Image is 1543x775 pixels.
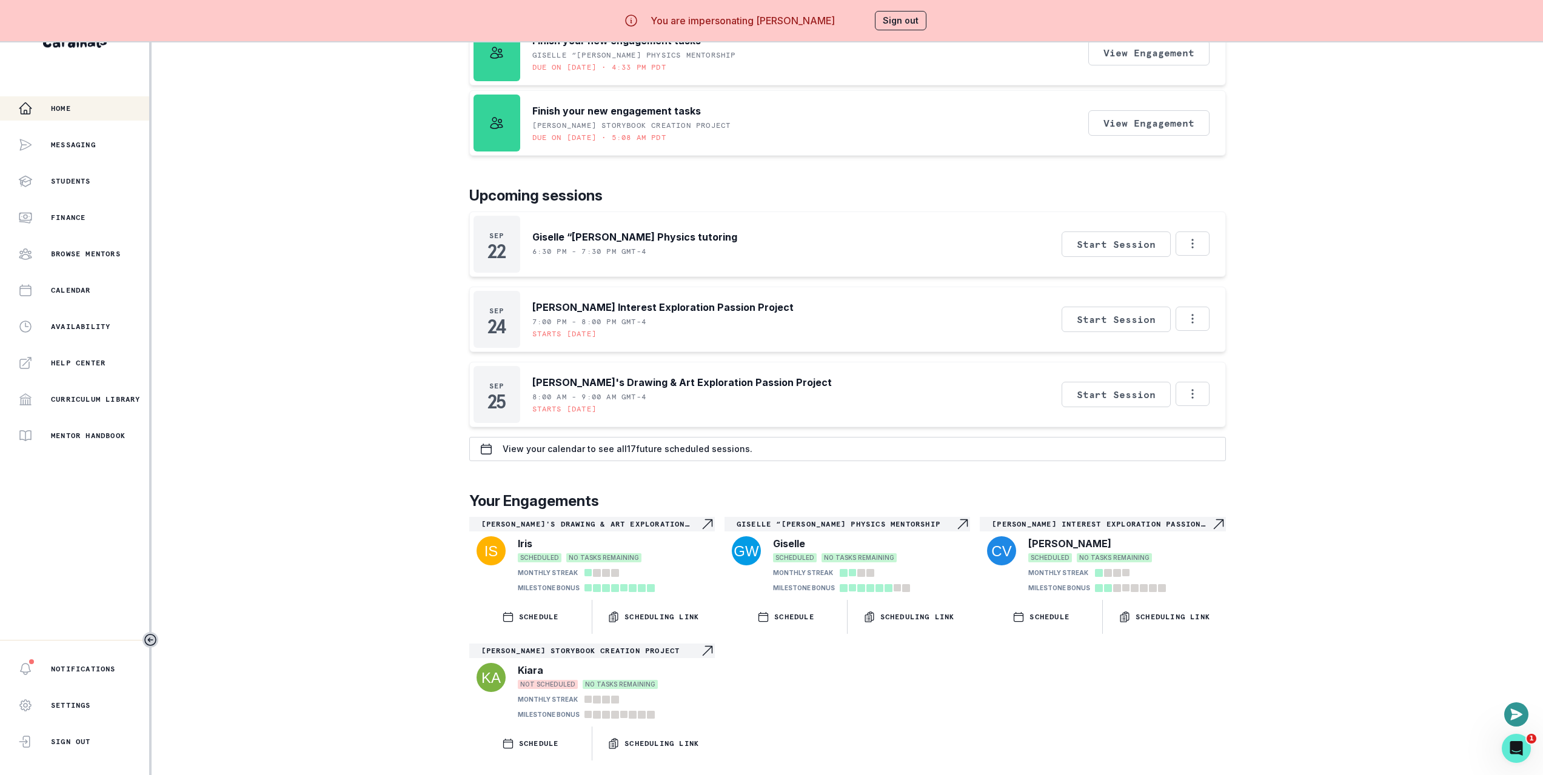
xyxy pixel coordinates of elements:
p: SCHEDULE [519,739,559,748]
a: Giselle “[PERSON_NAME] Physics MentorshipNavigate to engagement pageGiselleSCHEDULEDNO TASKS REMA... [725,517,970,595]
p: 24 [487,321,506,333]
a: [PERSON_NAME] Interest Exploration Passion ProjectNavigate to engagement page[PERSON_NAME]SCHEDUL... [980,517,1225,595]
button: SCHEDULE [469,727,592,760]
button: Start Session [1062,382,1171,407]
p: SCHEDULE [1029,612,1069,622]
p: Calendar [51,285,91,295]
p: 22 [487,245,505,258]
p: Giselle [773,536,805,551]
p: [PERSON_NAME] Interest Exploration Passion Project [992,519,1211,529]
p: Sep [489,306,504,316]
button: Start Session [1062,231,1171,257]
svg: Navigate to engagement page [700,644,715,658]
p: MONTHLY STREAK [518,568,578,577]
p: Home [51,104,71,113]
p: View your calendar to see all 17 future scheduled sessions. [503,444,752,454]
p: Kiara [518,663,543,677]
button: Scheduling Link [592,600,715,634]
p: Finance [51,213,85,222]
span: NOT SCHEDULED [518,680,578,689]
p: Giselle “[PERSON_NAME] Physics Mentorship [532,50,736,60]
img: svg [987,536,1016,565]
p: [PERSON_NAME] [1028,536,1111,551]
button: Options [1176,307,1210,331]
span: NO TASKS REMAINING [1077,553,1152,562]
p: Settings [51,700,91,710]
p: Starts [DATE] [532,329,597,339]
p: Scheduling Link [880,612,955,622]
span: SCHEDULED [1028,553,1072,562]
span: 1 [1527,734,1536,743]
a: [PERSON_NAME]'s Drawing & Art Exploration Passion ProjectNavigate to engagement pageIrisSCHEDULED... [469,517,715,595]
p: Students [51,176,91,186]
p: MONTHLY STREAK [773,568,833,577]
button: SCHEDULE [469,600,592,634]
button: Scheduling Link [848,600,970,634]
p: Scheduling Link [624,739,699,748]
button: Options [1176,382,1210,406]
svg: Navigate to engagement page [700,517,715,531]
p: 25 [487,396,506,408]
p: Scheduling Link [1136,612,1210,622]
p: Notifications [51,664,116,674]
p: [PERSON_NAME]'s Drawing & Art Exploration Passion Project [532,375,832,390]
button: SCHEDULE [980,600,1102,634]
button: Options [1176,231,1210,256]
p: Scheduling Link [624,612,699,622]
button: View Engagement [1088,40,1210,65]
p: 7:00 PM - 8:00 PM GMT-4 [532,317,647,327]
img: svg [477,536,506,565]
p: Due on [DATE] • 4:33 PM PDT [532,62,666,72]
button: Scheduling Link [1103,600,1225,634]
p: [PERSON_NAME] Interest Exploration Passion Project [532,300,794,314]
button: Sign out [875,11,926,30]
span: NO TASKS REMAINING [583,680,658,689]
p: Availability [51,322,110,331]
p: Sep [489,381,504,391]
p: MILESTONE BONUS [773,584,835,593]
p: 8:00 AM - 9:00 AM GMT-4 [532,392,647,402]
p: SCHEDULE [774,612,814,622]
p: MILESTONE BONUS [1028,584,1090,593]
button: Start Session [1062,307,1171,332]
p: MILESTONE BONUS [518,710,580,719]
p: Upcoming sessions [469,185,1226,207]
button: Open or close messaging widget [1504,702,1528,727]
p: MONTHLY STREAK [1028,568,1088,577]
p: Sep [489,231,504,241]
p: Due on [DATE] • 5:08 AM PDT [532,133,666,142]
p: Starts [DATE] [532,404,597,414]
p: 6:30 PM - 7:30 PM GMT-4 [532,247,647,256]
p: Browse Mentors [51,249,121,259]
iframe: Intercom live chat [1502,734,1531,763]
span: SCHEDULED [773,553,817,562]
p: Help Center [51,358,105,368]
p: Curriculum Library [51,394,141,404]
button: Scheduling Link [592,727,715,760]
img: svg [477,663,506,692]
span: NO TASKS REMAINING [822,553,897,562]
p: Finish your new engagement tasks [532,104,701,118]
button: Toggle sidebar [142,632,158,648]
p: Iris [518,536,532,551]
img: svg [732,536,761,565]
button: View Engagement [1088,110,1210,136]
p: Mentor Handbook [51,431,126,441]
p: [PERSON_NAME] Storybook Creation Project [481,646,700,656]
p: [PERSON_NAME]'s Drawing & Art Exploration Passion Project [481,519,700,529]
svg: Navigate to engagement page [1211,517,1226,531]
span: NO TASKS REMAINING [566,553,641,562]
p: Your Engagements [469,490,1226,512]
button: SCHEDULE [725,600,847,634]
p: MILESTONE BONUS [518,584,580,593]
p: [PERSON_NAME] Storybook Creation Project [532,121,731,130]
p: Messaging [51,140,96,150]
p: SCHEDULE [519,612,559,622]
p: Sign Out [51,737,91,747]
a: [PERSON_NAME] Storybook Creation ProjectNavigate to engagement pageKiaraNOT SCHEDULEDNO TASKS REM... [469,644,715,722]
p: You are impersonating [PERSON_NAME] [651,13,835,28]
p: MONTHLY STREAK [518,695,578,704]
svg: Navigate to engagement page [956,517,970,531]
p: Giselle “[PERSON_NAME] Physics Mentorship [737,519,956,529]
p: Giselle “[PERSON_NAME] Physics tutoring [532,230,737,244]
